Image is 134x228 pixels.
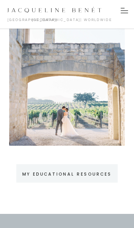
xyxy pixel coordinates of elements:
a: My Educational Resources [19,171,115,178]
p: | Worldwide [32,18,126,24]
a: [GEOGRAPHIC_DATA] [8,18,56,22]
a: [GEOGRAPHIC_DATA] [32,18,80,22]
p: | [8,18,101,24]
